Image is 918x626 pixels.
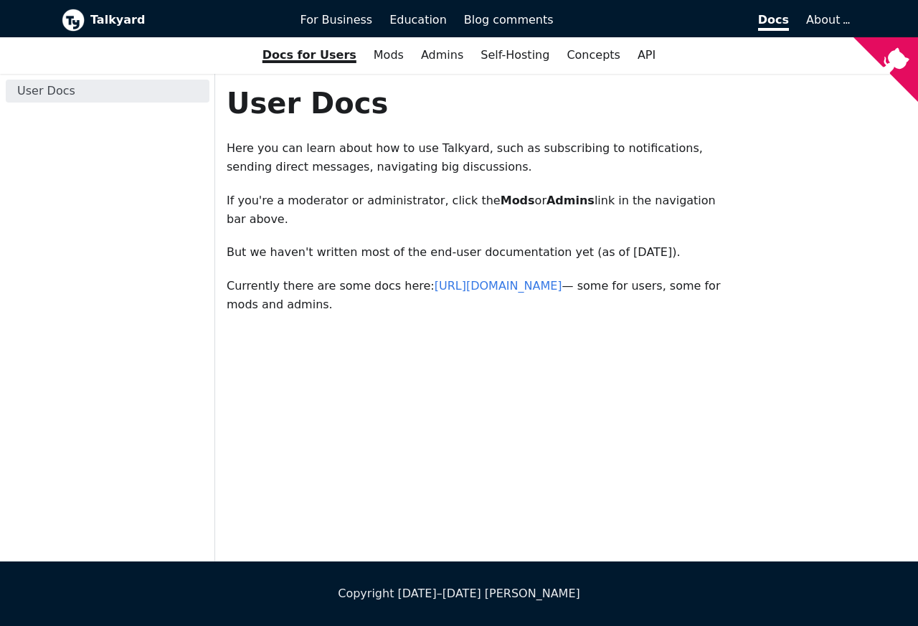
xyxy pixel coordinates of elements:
a: Docs for Users [254,43,365,67]
b: Talkyard [90,11,280,29]
p: Currently there are some docs here: — some for users, some for mods and admins. [227,277,731,315]
a: API [629,43,664,67]
a: For Business [292,8,382,32]
strong: Mods [501,194,535,207]
a: Mods [365,43,412,67]
a: User Docs [6,80,209,103]
a: Education [381,8,455,32]
a: Admins [412,43,472,67]
p: Here you can learn about how to use Talkyard, such as subscribing to notifications, sending direc... [227,139,731,177]
span: Blog comments [464,13,554,27]
span: Education [389,13,447,27]
img: Talkyard logo [62,9,85,32]
a: [URL][DOMAIN_NAME] [435,279,562,293]
a: Talkyard logoTalkyard [62,9,280,32]
div: Copyright [DATE]–[DATE] [PERSON_NAME] [62,584,856,603]
a: Concepts [558,43,629,67]
a: Docs [562,8,798,32]
a: Blog comments [455,8,562,32]
span: For Business [301,13,373,27]
a: Self-Hosting [472,43,558,67]
a: About [806,13,848,27]
p: If you're a moderator or administrator, click the or link in the navigation bar above. [227,191,731,229]
strong: Admins [546,194,595,207]
p: But we haven't written most of the end-user documentation yet (as of [DATE]). [227,243,731,262]
h1: User Docs [227,85,731,121]
span: Docs [758,13,789,31]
